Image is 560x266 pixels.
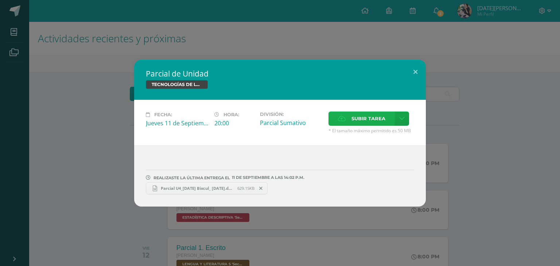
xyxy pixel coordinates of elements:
div: 20:00 [214,119,254,127]
span: Subir tarea [351,112,385,125]
div: Jueves 11 de Septiembre [146,119,209,127]
span: Remover entrega [255,184,267,192]
a: Parcial U4_[DATE] Bixcul_ [DATE].docx 629.15KB [146,182,268,195]
span: 629.15KB [237,185,254,191]
span: Fecha: [154,112,172,117]
h2: Parcial de Unidad [146,69,414,79]
span: Parcial U4_[DATE] Bixcul_ [DATE].docx [157,185,237,191]
span: REALIZASTE LA ÚLTIMA ENTREGA EL [153,175,230,180]
div: Parcial Sumativo [260,119,323,127]
button: Close (Esc) [405,60,426,85]
label: División: [260,112,323,117]
span: * El tamaño máximo permitido es 50 MB [328,128,414,134]
span: TECNOLOGÍAS DE LA INFORMACIÓN Y LA COMUNICACIÓN 5 [146,80,208,89]
span: Hora: [223,112,239,117]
